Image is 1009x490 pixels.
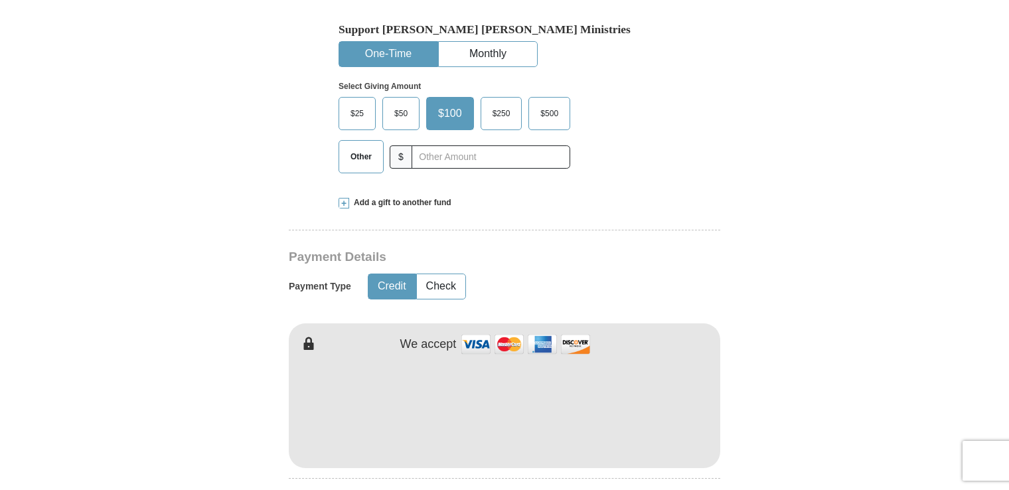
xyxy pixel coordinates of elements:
img: credit cards accepted [459,330,592,359]
h5: Payment Type [289,281,351,292]
span: $500 [534,104,565,123]
button: Monthly [439,42,537,66]
button: Check [417,274,465,299]
h5: Support [PERSON_NAME] [PERSON_NAME] Ministries [339,23,670,37]
span: $250 [486,104,517,123]
strong: Select Giving Amount [339,82,421,91]
button: One-Time [339,42,437,66]
input: Other Amount [412,145,570,169]
span: $50 [388,104,414,123]
span: $25 [344,104,370,123]
span: $100 [431,104,469,123]
span: Add a gift to another fund [349,197,451,208]
span: Other [344,147,378,167]
span: $ [390,145,412,169]
h4: We accept [400,337,457,352]
button: Credit [368,274,416,299]
h3: Payment Details [289,250,627,265]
